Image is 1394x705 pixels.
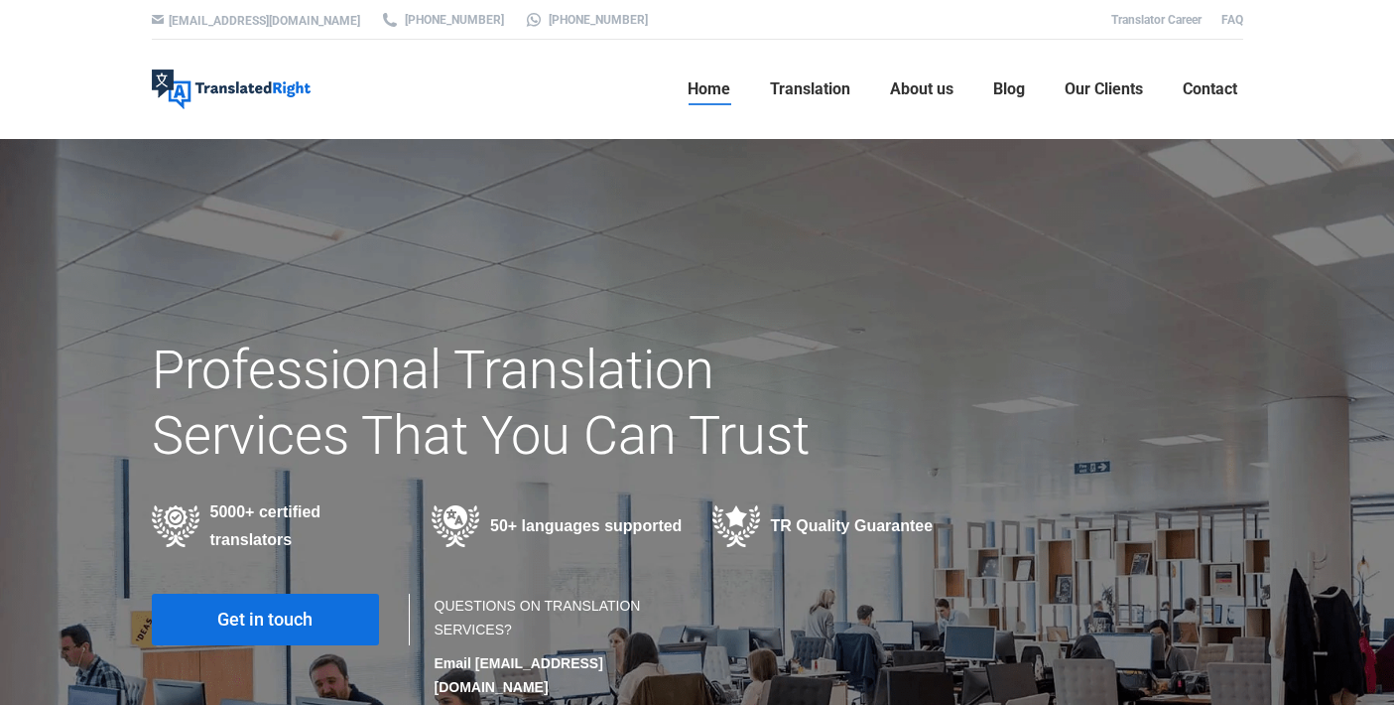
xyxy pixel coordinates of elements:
[1059,58,1149,121] a: Our Clients
[217,610,313,630] span: Get in touch
[169,14,360,28] a: [EMAIL_ADDRESS][DOMAIN_NAME]
[1177,58,1243,121] a: Contact
[682,58,736,121] a: Home
[152,498,403,554] div: 5000+ certified translators
[1065,79,1143,99] span: Our Clients
[1183,79,1237,99] span: Contact
[435,655,603,695] strong: Email [EMAIL_ADDRESS][DOMAIN_NAME]
[432,505,683,547] div: 50+ languages supported
[152,338,869,469] h1: Professional Translation Services That You Can Trust
[993,79,1025,99] span: Blog
[152,505,200,547] img: Professional Certified Translators providing translation services in various industries in 50+ la...
[987,58,1031,121] a: Blog
[1221,13,1243,27] a: FAQ
[890,79,953,99] span: About us
[764,58,856,121] a: Translation
[712,505,963,547] div: TR Quality Guarantee
[152,594,379,645] a: Get in touch
[435,594,678,699] div: QUESTIONS ON TRANSLATION SERVICES?
[524,11,648,29] a: [PHONE_NUMBER]
[380,11,504,29] a: [PHONE_NUMBER]
[770,79,850,99] span: Translation
[688,79,730,99] span: Home
[884,58,959,121] a: About us
[1111,13,1202,27] a: Translator Career
[152,70,311,109] img: Translated Right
